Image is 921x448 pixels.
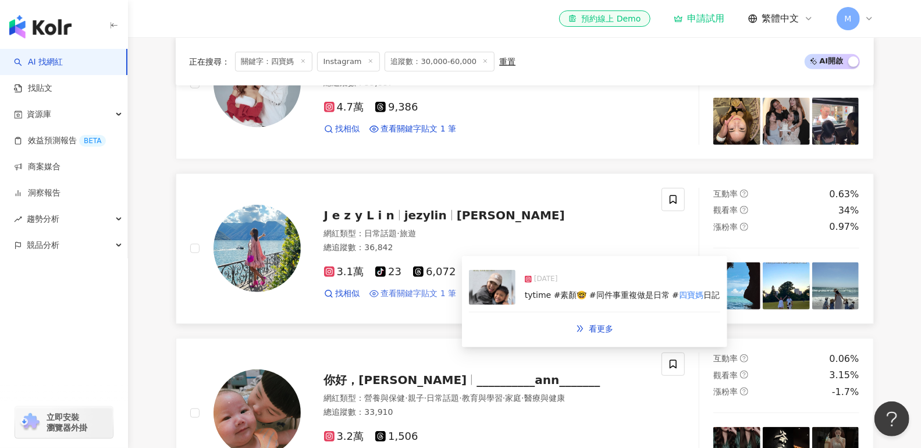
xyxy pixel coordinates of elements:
span: 觀看率 [713,371,738,380]
span: 3.2萬 [324,431,364,443]
span: 互動率 [713,354,738,363]
span: 6,072 [413,266,456,278]
span: 查看關鍵字貼文 1 筆 [381,288,457,300]
span: 關鍵字：四寶媽 [235,51,312,71]
img: post-image [713,262,760,310]
img: post-image [469,270,515,305]
span: 查看關鍵字貼文 1 筆 [381,123,457,135]
span: 看更多 [589,324,613,333]
div: 網紅類型 ： [324,393,648,404]
span: 1,506 [375,431,418,443]
span: 營養與保健 [365,393,406,403]
a: 效益預測報告BETA [14,135,106,147]
div: 34% [838,204,859,217]
div: 3.15% [830,369,859,382]
span: 資源庫 [27,101,51,127]
span: · [459,393,461,403]
a: 找相似 [324,123,360,135]
img: post-image [763,98,810,145]
span: [DATE] [534,273,558,285]
img: post-image [713,98,760,145]
span: 醫療與健康 [524,393,565,403]
span: 23 [375,266,401,278]
a: KOL Avatar[PERSON_NAME] xuan [PERSON_NAME]iam053_網紅類型：日常話題總追蹤數：55,8874.7萬9,386找相似查看關鍵字貼文 1 筆互動率qu... [176,9,874,159]
a: 找貼文 [14,83,52,94]
span: 你好，[PERSON_NAME] [324,373,467,387]
a: KOL AvatarJ e z y L i njezylin[PERSON_NAME]網紅類型：日常話題·旅遊總追蹤數：36,8423.1萬236,072找相似查看關鍵字貼文 1 筆互動率que... [176,173,874,324]
div: 總追蹤數 ： 36,842 [324,242,648,254]
div: -1.7% [832,386,859,399]
span: 親子 [408,393,424,403]
span: 漲粉率 [713,387,738,396]
span: M [844,12,851,25]
a: 找相似 [324,288,360,300]
span: tytime #素顏🤓 #同件事重複做是日常 # [525,290,679,300]
span: 互動率 [713,189,738,198]
iframe: Help Scout Beacon - Open [874,401,909,436]
span: · [406,393,408,403]
img: chrome extension [19,413,41,432]
span: 找相似 [336,123,360,135]
span: question-circle [740,190,748,198]
span: 繁體中文 [762,12,799,25]
span: rise [14,215,22,223]
a: searchAI 找網紅 [14,56,63,68]
a: 洞察報告 [14,187,61,199]
div: 重置 [499,56,515,66]
span: 日記 [703,290,720,300]
span: · [397,229,400,238]
img: post-image [763,262,810,310]
img: post-image [812,98,859,145]
span: __________ann_______ [476,373,600,387]
span: 日常話題 [365,229,397,238]
div: 0.97% [830,221,859,233]
a: double-right看更多 [564,317,625,340]
span: question-circle [740,371,748,379]
span: 3.1萬 [324,266,364,278]
span: jezylin [404,208,447,222]
img: post-image [812,262,859,310]
a: 查看關鍵字貼文 1 筆 [369,288,457,300]
span: 立即安裝 瀏覽器外掛 [47,412,87,433]
div: 0.63% [830,188,859,201]
span: [PERSON_NAME] [457,208,565,222]
span: question-circle [740,387,748,396]
span: · [424,393,426,403]
span: question-circle [740,206,748,214]
span: 教育與學習 [462,393,503,403]
span: question-circle [740,223,748,231]
a: 商案媒合 [14,161,61,173]
span: J e z y L i n [324,208,394,222]
span: question-circle [740,354,748,362]
span: · [503,393,505,403]
a: chrome extension立即安裝 瀏覽器外掛 [15,407,113,438]
span: double-right [576,325,584,333]
span: Instagram [317,51,380,71]
span: 旅遊 [400,229,416,238]
span: 追蹤數：30,000-60,000 [385,51,495,71]
mark: 四寶媽 [679,290,703,300]
span: 找相似 [336,288,360,300]
div: 預約線上 Demo [568,13,641,24]
span: 4.7萬 [324,101,364,113]
div: 總追蹤數 ： 33,910 [324,407,648,418]
div: 0.06% [830,353,859,365]
img: KOL Avatar [214,205,301,292]
span: 競品分析 [27,232,59,258]
a: 查看關鍵字貼文 1 筆 [369,123,457,135]
a: 預約線上 Demo [559,10,650,27]
span: 漲粉率 [713,222,738,232]
img: logo [9,15,72,38]
span: 趨勢分析 [27,206,59,232]
span: 日常話題 [426,393,459,403]
span: 9,386 [375,101,418,113]
span: · [521,393,524,403]
a: 申請試用 [674,13,725,24]
span: 正在搜尋 ： [190,56,230,66]
div: 網紅類型 ： [324,228,648,240]
span: 家庭 [505,393,521,403]
span: 觀看率 [713,205,738,215]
